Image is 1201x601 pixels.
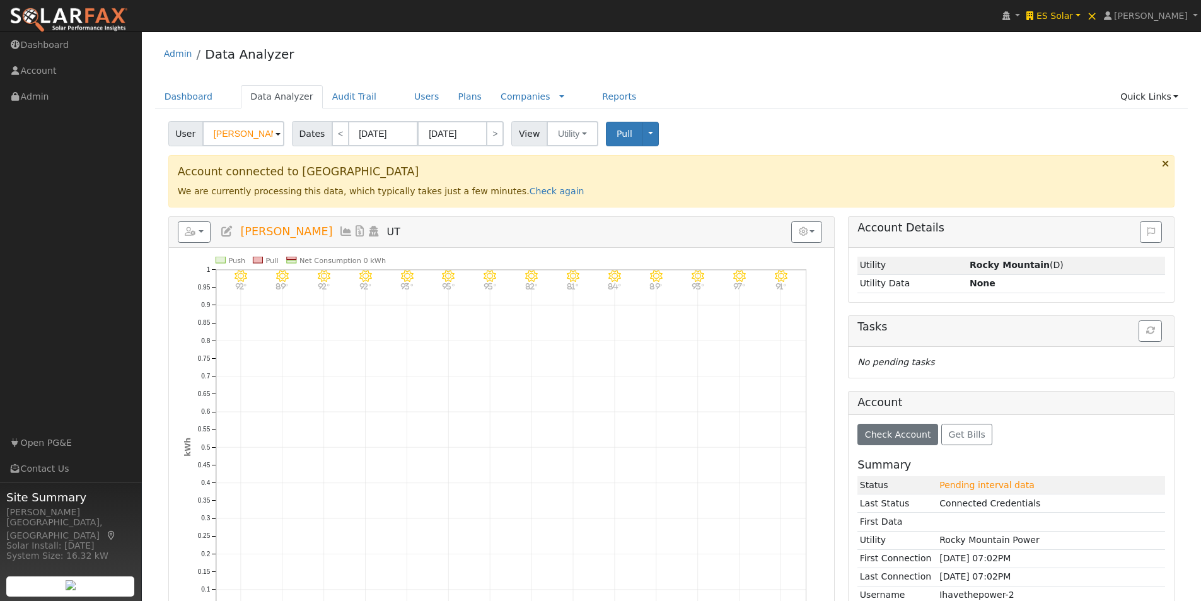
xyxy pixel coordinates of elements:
[318,270,330,283] i: 8/03 - Clear
[733,270,746,283] i: 8/13 - Clear
[197,355,210,362] text: 0.75
[438,283,460,289] p: 95°
[229,283,252,289] p: 92°
[937,568,1166,586] td: [DATE] 07:02PM
[6,489,135,506] span: Site Summary
[339,225,353,238] a: Multi-Series Graph
[241,85,323,108] a: Data Analyzer
[501,91,550,102] a: Companies
[6,506,135,519] div: [PERSON_NAME]
[1140,221,1162,243] button: Issue History
[617,129,632,139] span: Pull
[593,85,646,108] a: Reports
[6,549,135,563] div: System Size: 16.32 kW
[202,121,284,146] input: Select a User
[155,85,223,108] a: Dashboard
[6,539,135,552] div: Solar Install: [DATE]
[201,479,210,486] text: 0.4
[168,155,1175,207] div: We are currently processing this data, which typically takes just a few minutes.
[201,586,210,593] text: 0.1
[359,270,372,283] i: 8/04 - Clear
[646,283,668,289] p: 89°
[201,301,210,308] text: 0.9
[197,390,210,397] text: 0.65
[299,257,386,265] text: Net Consumption 0 kWh
[521,283,543,289] p: 82°
[865,429,931,440] span: Check Account
[197,284,210,291] text: 0.95
[228,257,245,265] text: Push
[609,270,622,283] i: 8/10 - Clear
[332,121,349,146] a: <
[775,270,787,283] i: 8/14 - Clear
[240,225,332,238] span: [PERSON_NAME]
[1111,85,1188,108] a: Quick Links
[857,494,937,513] td: Last Status
[353,225,367,238] a: Bills
[857,357,934,367] i: No pending tasks
[201,515,210,522] text: 0.3
[857,476,937,494] td: Status
[486,121,504,146] a: >
[857,274,967,293] td: Utility Data
[9,7,128,33] img: SolarFax
[1114,11,1188,21] span: [PERSON_NAME]
[567,270,580,283] i: 8/09 - Clear
[857,320,1165,334] h5: Tasks
[197,426,210,433] text: 0.55
[197,497,210,504] text: 0.35
[197,319,210,326] text: 0.85
[106,530,117,540] a: Map
[949,429,985,440] span: Get Bills
[937,531,1166,549] td: Rocky Mountain Power
[201,373,210,380] text: 0.7
[201,551,210,557] text: 0.2
[606,122,643,146] button: Pull
[201,444,210,451] text: 0.5
[857,513,937,531] td: First Data
[276,270,289,283] i: 8/02 - Clear
[405,85,449,108] a: Users
[479,283,501,289] p: 95°
[1087,8,1098,23] span: ×
[530,186,584,196] a: Check again
[443,270,455,283] i: 8/06 - Clear
[1139,320,1162,342] button: Refresh
[857,568,937,586] td: Last Connection
[387,226,400,238] span: UT
[1036,11,1073,21] span: ES Solar
[271,283,293,289] p: 89°
[857,458,1165,472] h5: Summary
[66,580,76,590] img: retrieve
[396,283,418,289] p: 93°
[183,438,192,457] text: kWh
[449,85,491,108] a: Plans
[937,494,1166,513] td: Connected Credentials
[937,476,1166,494] td: Pending interval data
[354,283,376,289] p: 92°
[650,270,663,283] i: 8/11 - Clear
[692,270,704,283] i: 8/12 - Clear
[313,283,335,289] p: 92°
[857,424,938,445] button: Check Account
[206,266,210,273] text: 1
[201,408,210,415] text: 0.6
[857,531,937,549] td: Utility
[857,221,1165,235] h5: Account Details
[401,270,414,283] i: 8/05 - Clear
[857,549,937,568] td: First Connection
[197,568,210,575] text: 0.15
[6,516,135,542] div: [GEOGRAPHIC_DATA], [GEOGRAPHIC_DATA]
[941,424,992,445] button: Get Bills
[164,49,192,59] a: Admin
[178,165,1166,178] h3: Account connected to [GEOGRAPHIC_DATA]
[511,121,547,146] span: View
[220,225,234,238] a: Edit User (34995)
[729,283,751,289] p: 97°
[857,396,902,409] h5: Account
[547,121,598,146] button: Utility
[292,121,332,146] span: Dates
[937,549,1166,568] td: [DATE] 07:02PM
[687,283,709,289] p: 93°
[857,257,967,275] td: Utility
